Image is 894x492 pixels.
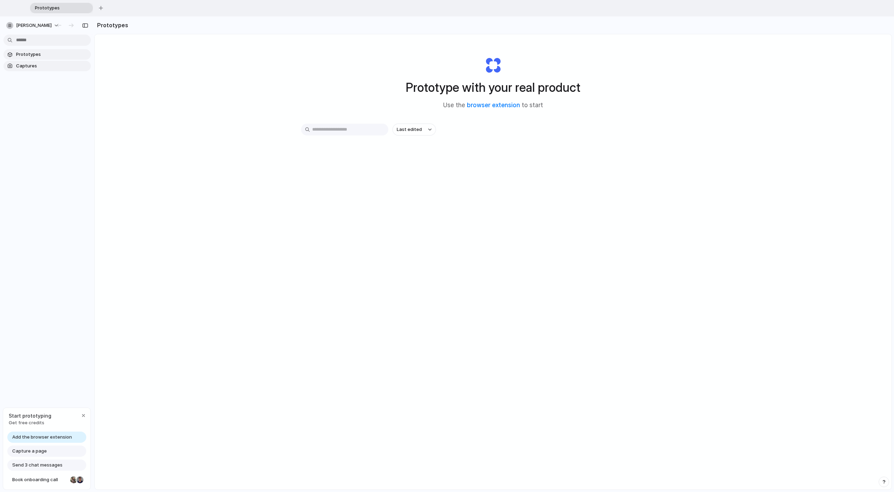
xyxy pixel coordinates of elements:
[7,474,86,485] a: Book onboarding call
[3,20,63,31] button: [PERSON_NAME]
[76,476,84,484] div: Christian Iacullo
[3,49,91,60] a: Prototypes
[69,476,78,484] div: Nicole Kubica
[9,412,51,419] span: Start prototyping
[443,101,543,110] span: Use the to start
[397,126,422,133] span: Last edited
[393,124,436,135] button: Last edited
[94,21,128,29] h2: Prototypes
[467,102,520,109] a: browser extension
[30,3,93,13] div: Prototypes
[32,5,82,12] span: Prototypes
[406,78,580,97] h1: Prototype with your real product
[12,462,63,469] span: Send 3 chat messages
[9,419,51,426] span: Get free credits
[16,63,88,69] span: Captures
[16,51,88,58] span: Prototypes
[7,432,86,443] a: Add the browser extension
[12,476,67,483] span: Book onboarding call
[3,61,91,71] a: Captures
[12,434,72,441] span: Add the browser extension
[16,22,52,29] span: [PERSON_NAME]
[12,448,47,455] span: Capture a page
